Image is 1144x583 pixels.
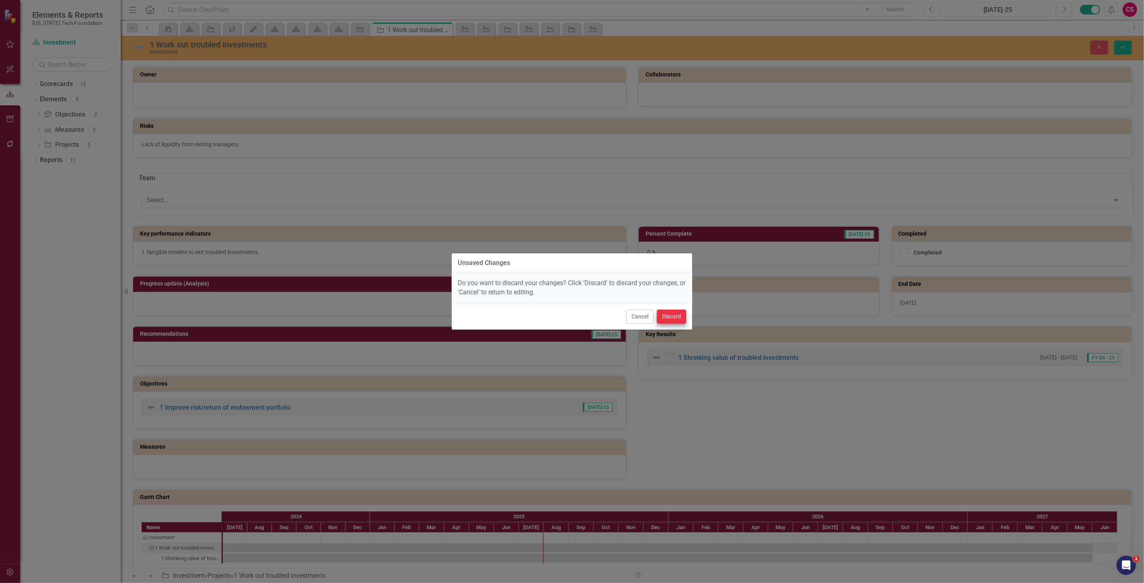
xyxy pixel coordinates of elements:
[452,273,692,303] div: Do you want to discard your changes? Click 'Discard' to discard your changes, or 'Cancel' to retu...
[1133,556,1140,562] span: 1
[458,259,510,267] div: Unsaved Changes
[626,310,654,324] button: Cancel
[1117,556,1136,575] iframe: Intercom live chat
[657,310,686,324] button: Discard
